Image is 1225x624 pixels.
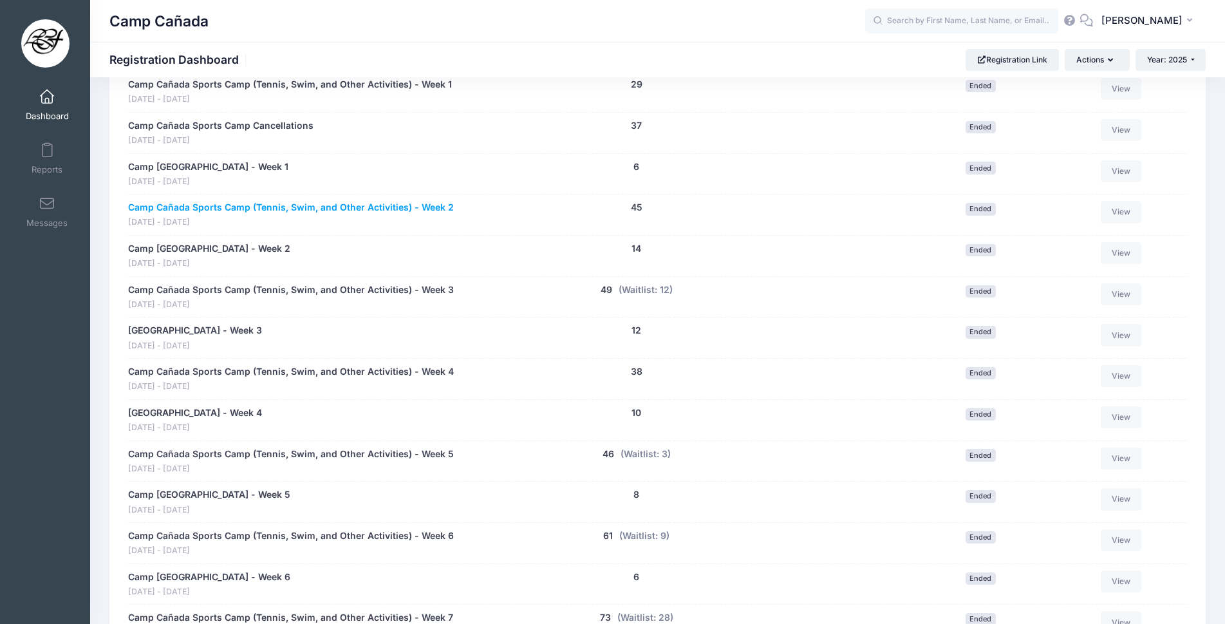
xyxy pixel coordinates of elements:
button: 10 [631,406,641,420]
span: [DATE] - [DATE] [128,176,288,188]
a: Camp Cañada Sports Camp (Tennis, Swim, and Other Activities) - Week 5 [128,448,454,461]
span: Messages [26,218,68,229]
a: Camp [GEOGRAPHIC_DATA] - Week 1 [128,160,288,174]
span: [DATE] - [DATE] [128,586,290,598]
button: 6 [633,571,639,584]
a: Camp [GEOGRAPHIC_DATA] - Week 2 [128,242,290,256]
a: Camp Cañada Sports Camp (Tennis, Swim, and Other Activities) - Week 1 [128,78,452,91]
a: View [1101,160,1142,182]
span: Ended [966,203,996,215]
span: [DATE] - [DATE] [128,258,290,270]
span: [DATE] - [DATE] [128,381,454,393]
span: Year: 2025 [1147,55,1187,64]
h1: Registration Dashboard [109,53,250,66]
a: Reports [17,136,78,181]
button: 45 [631,201,642,214]
a: View [1101,448,1142,469]
span: [DATE] - [DATE] [128,463,454,475]
span: Ended [966,162,996,174]
button: 38 [631,365,642,379]
span: [PERSON_NAME] [1101,14,1183,28]
a: View [1101,78,1142,100]
span: Ended [966,285,996,298]
button: Year: 2025 [1136,49,1206,71]
button: 29 [631,78,642,91]
span: [DATE] - [DATE] [128,422,262,434]
a: View [1101,488,1142,510]
span: [DATE] - [DATE] [128,93,452,106]
a: Camp Cañada Sports Camp (Tennis, Swim, and Other Activities) - Week 4 [128,365,454,379]
a: Registration Link [966,49,1059,71]
button: 6 [633,160,639,174]
a: [GEOGRAPHIC_DATA] - Week 4 [128,406,262,420]
span: Ended [966,572,996,585]
button: (Waitlist: 12) [619,283,673,297]
span: [DATE] - [DATE] [128,135,313,147]
a: [GEOGRAPHIC_DATA] - Week 3 [128,324,262,337]
a: Camp Cañada Sports Camp Cancellations [128,119,313,133]
a: Messages [17,189,78,234]
button: 46 [603,448,614,461]
span: Ended [966,408,996,421]
button: 61 [603,529,613,543]
button: 8 [633,488,639,502]
button: Actions [1065,49,1129,71]
button: 49 [601,283,612,297]
a: View [1101,406,1142,428]
span: [DATE] - [DATE] [128,545,454,557]
span: Ended [966,531,996,544]
a: Camp [GEOGRAPHIC_DATA] - Week 6 [128,571,290,584]
button: 12 [631,324,641,337]
a: View [1101,529,1142,551]
a: Dashboard [17,82,78,128]
span: Ended [966,121,996,133]
img: Camp Cañada [21,19,70,68]
span: Ended [966,80,996,92]
span: Ended [966,326,996,338]
a: View [1101,242,1142,264]
button: (Waitlist: 3) [621,448,671,461]
a: View [1101,201,1142,223]
span: [DATE] - [DATE] [128,299,454,311]
a: View [1101,119,1142,141]
button: (Waitlist: 9) [619,529,669,543]
button: 37 [631,119,642,133]
span: [DATE] - [DATE] [128,340,262,352]
span: Dashboard [26,111,69,122]
a: Camp [GEOGRAPHIC_DATA] - Week 5 [128,488,290,502]
a: Camp Cañada Sports Camp (Tennis, Swim, and Other Activities) - Week 3 [128,283,454,297]
input: Search by First Name, Last Name, or Email... [865,8,1058,34]
span: [DATE] - [DATE] [128,504,290,516]
a: View [1101,283,1142,305]
span: Ended [966,449,996,461]
a: Camp Cañada Sports Camp (Tennis, Swim, and Other Activities) - Week 2 [128,201,454,214]
a: Camp Cañada Sports Camp (Tennis, Swim, and Other Activities) - Week 6 [128,529,454,543]
span: Ended [966,244,996,256]
a: View [1101,571,1142,592]
button: [PERSON_NAME] [1093,6,1206,36]
span: Ended [966,367,996,379]
span: Ended [966,490,996,502]
a: View [1101,324,1142,346]
h1: Camp Cañada [109,6,209,36]
span: Reports [32,164,62,175]
button: 14 [631,242,641,256]
span: [DATE] - [DATE] [128,216,454,229]
a: View [1101,365,1142,387]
